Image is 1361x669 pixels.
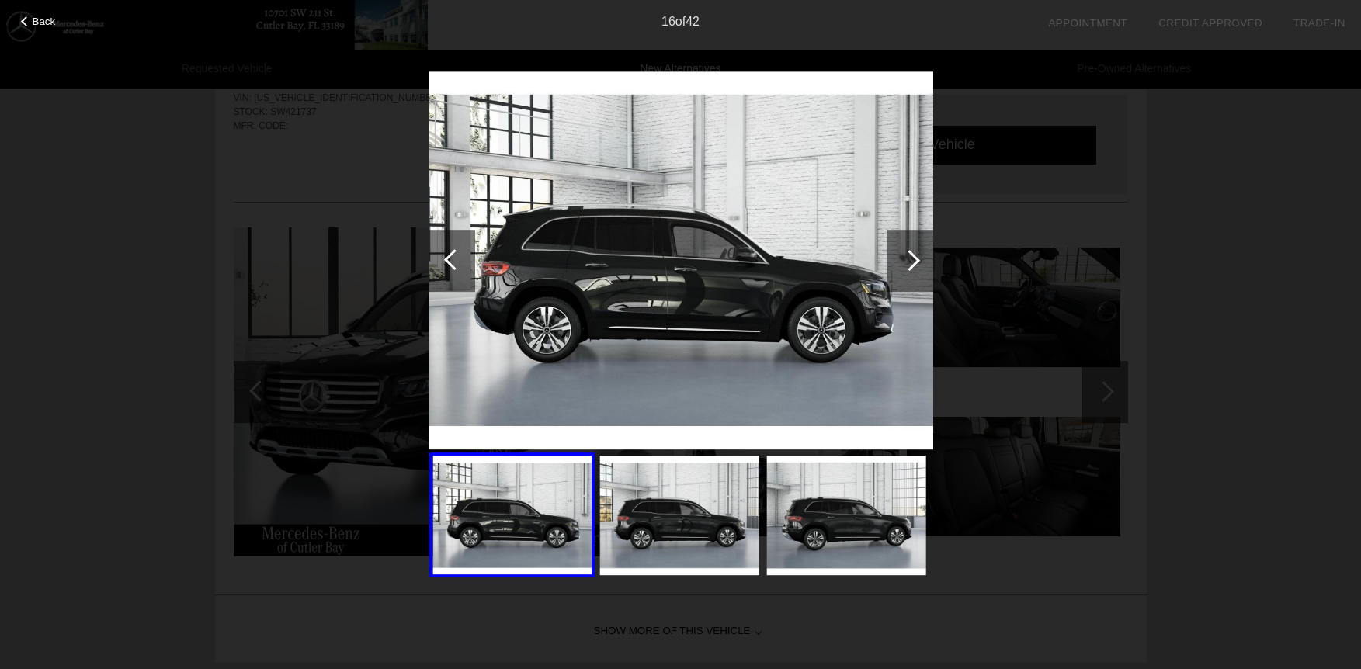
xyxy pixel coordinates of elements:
a: Appointment [1048,17,1127,29]
a: Credit Approved [1158,17,1262,29]
img: 9089101972a35b937db535c44fcdb008.jpg [429,71,933,450]
span: 42 [686,15,700,28]
img: 08d4e73b4aa69c447c50060945969c67.jpg [599,456,759,575]
span: 16 [661,15,675,28]
a: Trade-In [1293,17,1345,29]
span: Back [33,16,56,27]
img: f8fadc1e72561f2de0f6fb69f3564b6a.jpg [766,456,925,575]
